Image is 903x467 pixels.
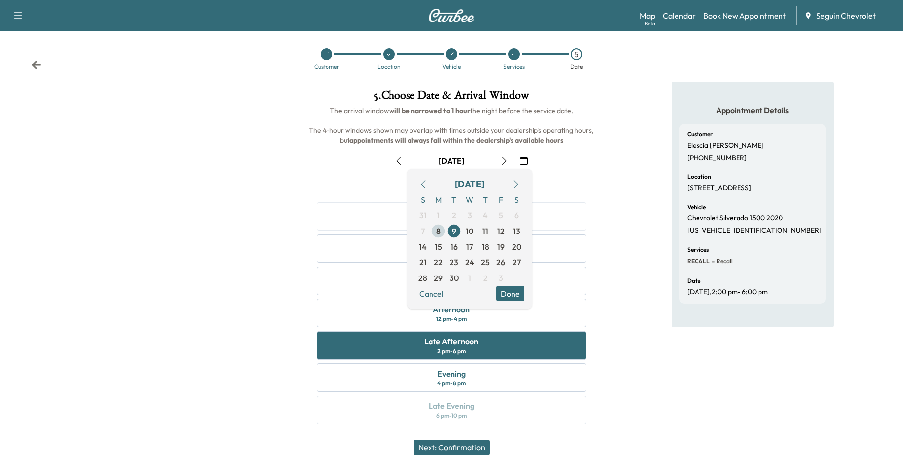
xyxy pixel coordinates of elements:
[481,256,490,268] span: 25
[514,210,519,221] span: 6
[571,48,582,60] div: 5
[687,204,706,210] h6: Vehicle
[640,10,655,21] a: MapBeta
[645,20,655,27] div: Beta
[477,192,493,208] span: T
[687,278,700,284] h6: Date
[496,256,505,268] span: 26
[466,241,473,253] span: 17
[309,89,595,106] h1: 5 . Choose Date & Arrival Window
[483,272,488,284] span: 2
[687,247,709,253] h6: Services
[455,177,484,191] div: [DATE]
[451,241,458,253] span: 16
[703,10,786,21] a: Book New Appointment
[715,257,733,265] span: Recall
[687,154,747,163] p: [PHONE_NUMBER]
[414,440,490,455] button: Next: Confirmation
[418,272,427,284] span: 28
[468,272,471,284] span: 1
[513,225,520,237] span: 13
[509,192,524,208] span: S
[497,225,505,237] span: 12
[687,214,783,223] p: Chevrolet Silverado 1500 2020
[512,241,521,253] span: 20
[452,225,456,237] span: 9
[465,256,474,268] span: 24
[452,210,456,221] span: 2
[437,347,466,355] div: 2 pm - 6 pm
[377,64,401,70] div: Location
[499,210,503,221] span: 5
[415,192,431,208] span: S
[428,9,475,22] img: Curbee Logo
[493,192,509,208] span: F
[687,174,711,180] h6: Location
[434,256,443,268] span: 22
[570,64,583,70] div: Date
[421,225,425,237] span: 7
[462,192,477,208] span: W
[415,286,448,301] button: Cancel
[349,136,563,145] b: appointments will always fall within the dealership's available hours
[419,241,427,253] span: 14
[435,241,442,253] span: 15
[816,10,876,21] span: Seguin Chevrolet
[687,141,764,150] p: Elescia [PERSON_NAME]
[437,368,466,380] div: Evening
[687,131,713,137] h6: Customer
[314,64,339,70] div: Customer
[446,192,462,208] span: T
[436,315,467,323] div: 12 pm - 4 pm
[424,336,478,347] div: Late Afternoon
[466,225,473,237] span: 10
[496,286,524,301] button: Done
[309,106,595,145] span: The arrival window the night before the service date. The 4-hour windows shown may overlap with t...
[482,241,489,253] span: 18
[483,210,488,221] span: 4
[450,272,459,284] span: 30
[437,380,466,387] div: 4 pm - 8 pm
[438,155,465,166] div: [DATE]
[450,256,458,268] span: 23
[687,288,768,297] p: [DATE] , 2:00 pm - 6:00 pm
[497,241,505,253] span: 19
[499,272,503,284] span: 3
[442,64,461,70] div: Vehicle
[503,64,525,70] div: Services
[431,192,446,208] span: M
[419,256,427,268] span: 21
[436,225,441,237] span: 8
[437,210,440,221] span: 1
[687,257,710,265] span: RECALL
[31,60,41,70] div: Back
[468,210,472,221] span: 3
[663,10,696,21] a: Calendar
[389,106,470,115] b: will be narrowed to 1 hour
[687,226,821,235] p: [US_VEHICLE_IDENTIFICATION_NUMBER]
[513,256,521,268] span: 27
[687,184,751,192] p: [STREET_ADDRESS]
[482,225,488,237] span: 11
[419,210,427,221] span: 31
[434,272,443,284] span: 29
[710,256,715,266] span: -
[679,105,826,116] h5: Appointment Details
